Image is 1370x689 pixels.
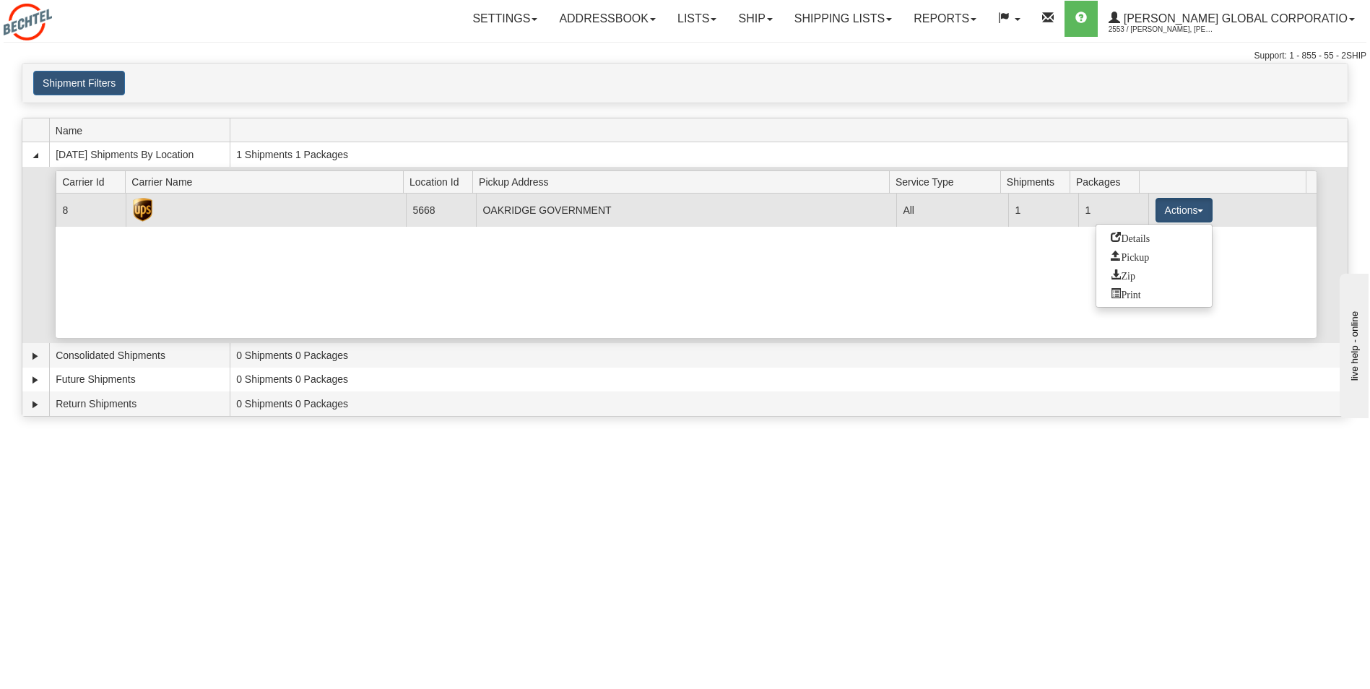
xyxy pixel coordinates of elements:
[49,142,230,167] td: [DATE] Shipments By Location
[49,368,230,392] td: Future Shipments
[28,349,43,363] a: Expand
[230,368,1348,392] td: 0 Shipments 0 Packages
[49,343,230,368] td: Consolidated Shipments
[1076,170,1140,193] span: Packages
[1008,194,1078,226] td: 1
[1096,247,1212,266] a: Request a carrier pickup
[903,1,987,37] a: Reports
[409,170,473,193] span: Location Id
[62,170,126,193] span: Carrier Id
[1337,271,1369,418] iframe: chat widget
[1078,194,1148,226] td: 1
[1098,1,1366,37] a: [PERSON_NAME] Global Corporatio 2553 / [PERSON_NAME], [PERSON_NAME]
[548,1,667,37] a: Addressbook
[230,343,1348,368] td: 0 Shipments 0 Packages
[230,142,1348,167] td: 1 Shipments 1 Packages
[33,71,125,95] button: Shipment Filters
[1111,288,1140,298] span: Print
[56,194,126,226] td: 8
[1156,198,1213,222] button: Actions
[28,373,43,387] a: Expand
[1109,22,1217,37] span: 2553 / [PERSON_NAME], [PERSON_NAME]
[667,1,727,37] a: Lists
[784,1,903,37] a: Shipping lists
[476,194,896,226] td: OAKRIDGE GOVERNMENT
[4,50,1366,62] div: Support: 1 - 855 - 55 - 2SHIP
[1096,285,1212,303] a: Print or Download All Shipping Documents in one file
[131,170,403,193] span: Carrier Name
[56,119,230,142] span: Name
[49,391,230,416] td: Return Shipments
[4,4,52,40] img: logo2553.jpg
[896,194,1008,226] td: All
[1111,269,1135,279] span: Zip
[1007,170,1070,193] span: Shipments
[1120,12,1348,25] span: [PERSON_NAME] Global Corporatio
[406,194,476,226] td: 5668
[1111,232,1150,242] span: Details
[230,391,1348,416] td: 0 Shipments 0 Packages
[28,148,43,162] a: Collapse
[28,397,43,412] a: Expand
[479,170,889,193] span: Pickup Address
[1111,251,1149,261] span: Pickup
[461,1,548,37] a: Settings
[1096,228,1212,247] a: Go to Details view
[11,12,134,23] div: live help - online
[896,170,1000,193] span: Service Type
[1096,266,1212,285] a: Zip and Download All Shipping Documents
[727,1,783,37] a: Ship
[133,198,153,222] img: UPS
